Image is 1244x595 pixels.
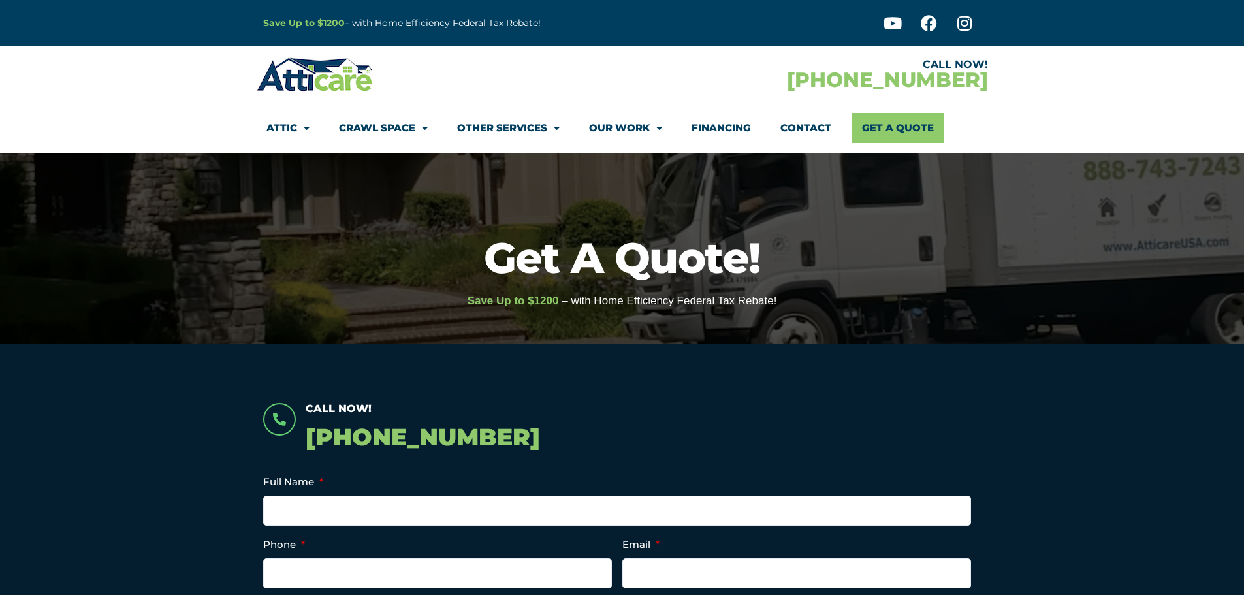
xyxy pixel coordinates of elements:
[589,113,662,143] a: Our Work
[468,295,559,307] span: Save Up to $1200
[692,113,751,143] a: Financing
[457,113,560,143] a: Other Services
[263,17,345,29] a: Save Up to $1200
[852,113,944,143] a: Get A Quote
[263,538,305,551] label: Phone
[622,59,988,70] div: CALL NOW!
[562,295,776,307] span: – with Home Efficiency Federal Tax Rebate!
[622,538,660,551] label: Email
[266,113,310,143] a: Attic
[339,113,428,143] a: Crawl Space
[780,113,831,143] a: Contact
[306,402,372,415] span: Call Now!
[263,475,323,489] label: Full Name
[266,113,978,143] nav: Menu
[7,236,1237,279] h1: Get A Quote!
[263,16,686,31] p: – with Home Efficiency Federal Tax Rebate!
